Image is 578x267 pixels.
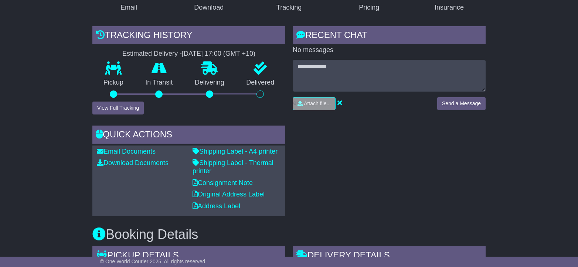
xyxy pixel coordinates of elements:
[235,79,286,87] p: Delivered
[293,246,486,266] div: Delivery Details
[97,159,169,167] a: Download Documents
[193,191,265,198] a: Original Address Label
[92,50,285,58] div: Estimated Delivery -
[293,26,486,46] div: RECENT CHAT
[193,148,278,155] a: Shipping Label - A4 printer
[135,79,184,87] p: In Transit
[92,126,285,146] div: Quick Actions
[193,202,240,210] a: Address Label
[435,3,464,13] div: Insurance
[193,179,253,186] a: Consignment Note
[92,79,135,87] p: Pickup
[120,3,137,13] div: Email
[293,46,486,54] p: No messages
[92,102,144,114] button: View Full Tracking
[97,148,156,155] a: Email Documents
[92,246,285,266] div: Pickup Details
[92,26,285,46] div: Tracking history
[194,3,224,13] div: Download
[359,3,379,13] div: Pricing
[193,159,273,175] a: Shipping Label - Thermal printer
[92,227,486,242] h3: Booking Details
[437,97,486,110] button: Send a Message
[184,79,235,87] p: Delivering
[100,259,207,264] span: © One World Courier 2025. All rights reserved.
[182,50,255,58] div: [DATE] 17:00 (GMT +10)
[276,3,302,13] div: Tracking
